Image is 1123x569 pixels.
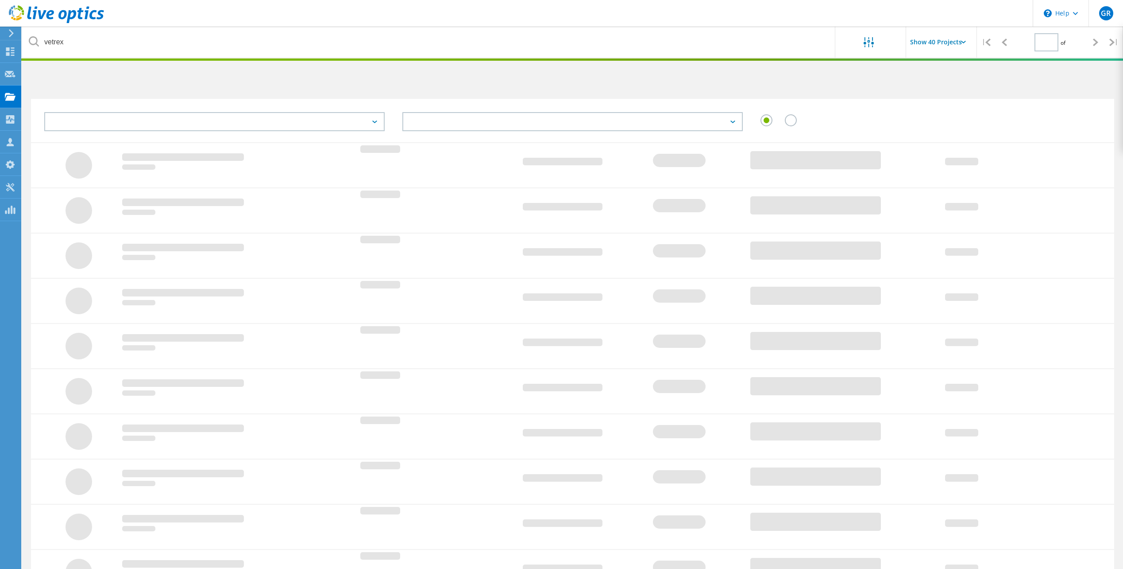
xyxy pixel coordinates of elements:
[1061,39,1065,47] span: of
[9,19,104,25] a: Live Optics Dashboard
[1044,9,1052,17] svg: \n
[1105,27,1123,58] div: |
[22,27,836,58] input: undefined
[977,27,995,58] div: |
[1101,10,1111,17] span: GR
